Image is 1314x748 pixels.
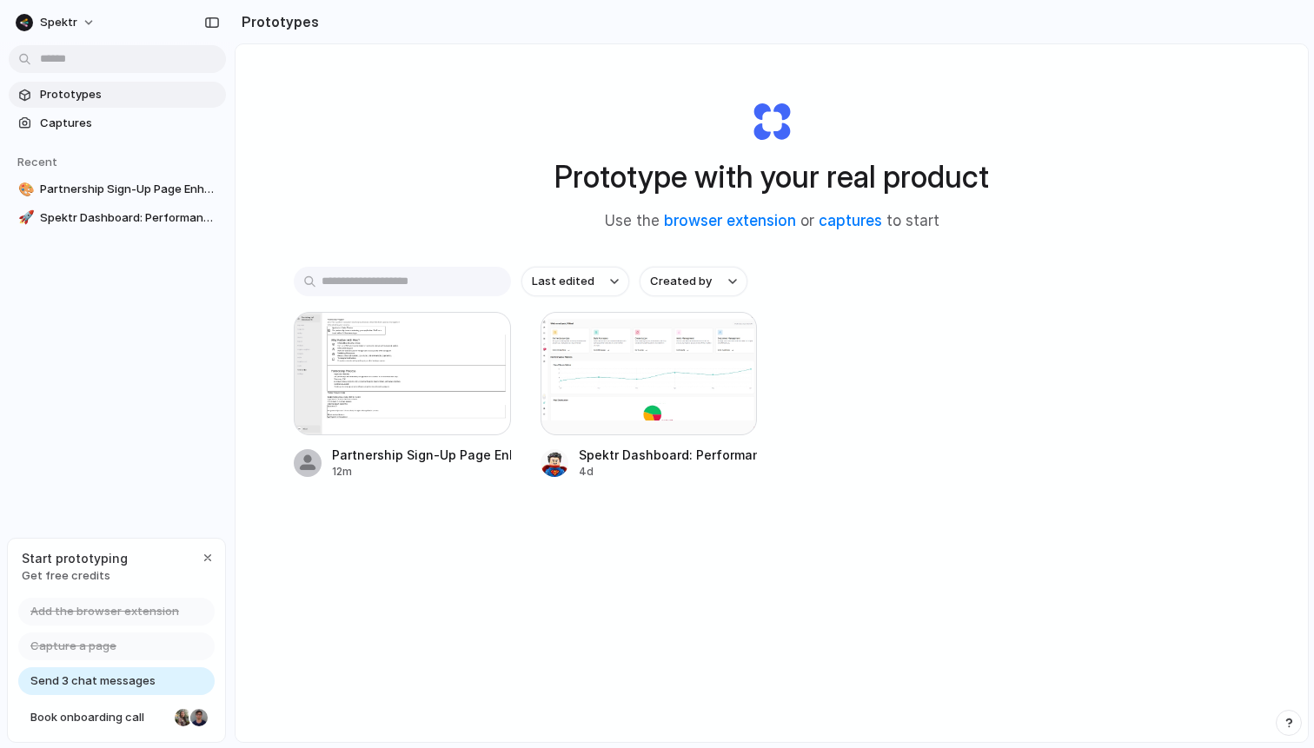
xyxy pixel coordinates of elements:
span: Capture a page [30,638,116,655]
div: Nicole Kubica [173,707,194,728]
button: Last edited [521,267,629,296]
a: 🎨Partnership Sign-Up Page Enhancement [9,176,226,202]
div: 🎨 [18,180,30,200]
a: browser extension [664,212,796,229]
button: Created by [640,267,747,296]
div: 4d [579,464,758,480]
a: 🚀Spektr Dashboard: Performance Metrics Section [9,205,226,231]
div: Partnership Sign-Up Page Enhancement [332,446,511,464]
span: Get free credits [22,567,128,585]
span: Add the browser extension [30,603,179,620]
h2: Prototypes [235,11,319,32]
div: 🚀 [18,208,30,228]
span: Last edited [532,273,594,290]
button: Spektr [9,9,104,36]
a: Partnership Sign-Up Page EnhancementPartnership Sign-Up Page Enhancement12m [294,312,511,480]
span: Created by [650,273,712,290]
span: Use the or to start [605,210,939,233]
span: Recent [17,155,57,169]
a: Spektr Dashboard: Performance Metrics SectionSpektr Dashboard: Performance Metrics Section4d [541,312,758,480]
span: Prototypes [40,86,219,103]
span: Captures [40,115,219,132]
a: Prototypes [9,82,226,108]
div: 12m [332,464,511,480]
span: Send 3 chat messages [30,672,156,690]
a: captures [819,212,882,229]
div: Christian Iacullo [189,707,209,728]
span: Start prototyping [22,549,128,567]
a: Captures [9,110,226,136]
a: Book onboarding call [18,704,215,731]
h1: Prototype with your real product [554,154,989,200]
button: 🚀 [16,209,33,227]
span: Spektr [40,14,77,31]
button: 🎨 [16,181,33,198]
span: Spektr Dashboard: Performance Metrics Section [40,209,219,227]
span: Book onboarding call [30,709,168,726]
div: Spektr Dashboard: Performance Metrics Section [579,446,758,464]
span: Partnership Sign-Up Page Enhancement [40,181,219,198]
